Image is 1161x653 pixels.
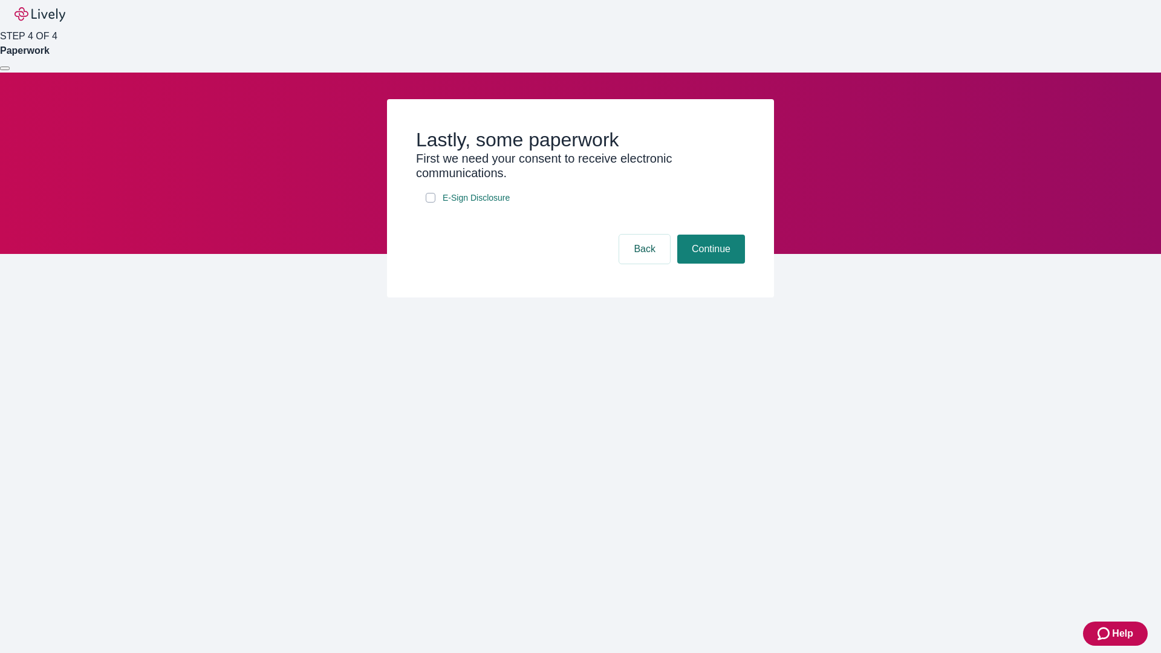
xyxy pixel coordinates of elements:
button: Back [619,235,670,264]
img: Lively [15,7,65,22]
a: e-sign disclosure document [440,190,512,206]
h3: First we need your consent to receive electronic communications. [416,151,745,180]
button: Continue [677,235,745,264]
button: Zendesk support iconHelp [1083,622,1148,646]
h2: Lastly, some paperwork [416,128,745,151]
span: E-Sign Disclosure [443,192,510,204]
svg: Zendesk support icon [1098,626,1112,641]
span: Help [1112,626,1133,641]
